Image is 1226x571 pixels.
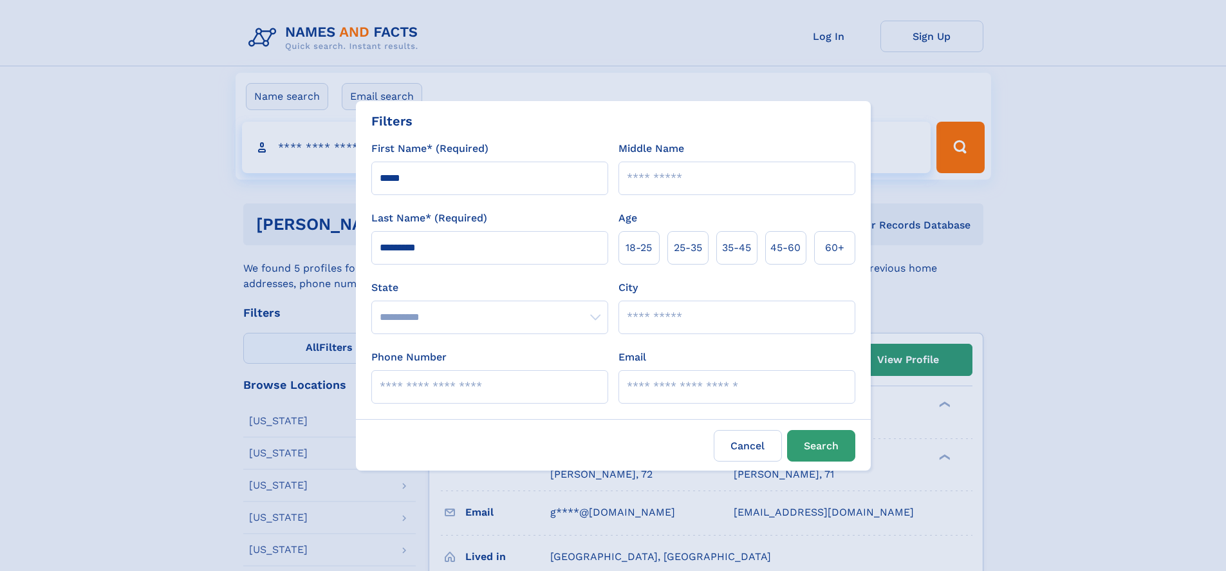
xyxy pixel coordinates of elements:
[618,280,638,295] label: City
[825,240,844,256] span: 60+
[714,430,782,462] label: Cancel
[371,141,488,156] label: First Name* (Required)
[618,141,684,156] label: Middle Name
[618,211,637,226] label: Age
[626,240,652,256] span: 18‑25
[722,240,751,256] span: 35‑45
[674,240,702,256] span: 25‑35
[371,280,608,295] label: State
[770,240,801,256] span: 45‑60
[371,111,413,131] div: Filters
[371,211,487,226] label: Last Name* (Required)
[371,350,447,365] label: Phone Number
[618,350,646,365] label: Email
[787,430,855,462] button: Search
